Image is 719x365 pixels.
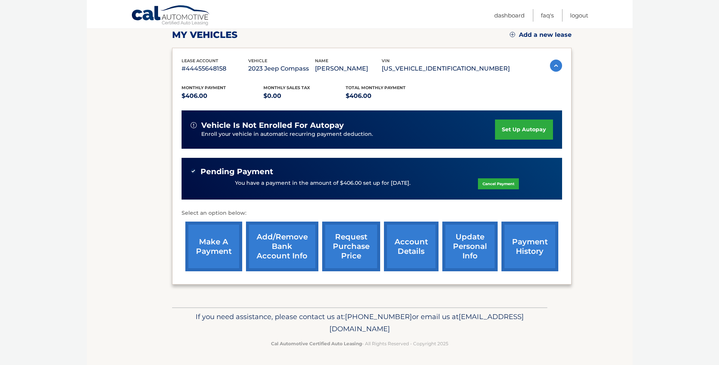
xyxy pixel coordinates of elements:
a: Logout [570,9,588,22]
span: vin [382,58,390,63]
p: $406.00 [346,91,428,101]
p: [US_VEHICLE_IDENTIFICATION_NUMBER] [382,63,510,74]
span: Monthly sales Tax [263,85,310,90]
img: alert-white.svg [191,122,197,128]
img: accordion-active.svg [550,60,562,72]
a: Add a new lease [510,31,572,39]
a: update personal info [442,222,498,271]
a: FAQ's [541,9,554,22]
span: vehicle [248,58,267,63]
span: name [315,58,328,63]
span: lease account [182,58,218,63]
span: [EMAIL_ADDRESS][DOMAIN_NAME] [329,312,524,333]
a: account details [384,222,439,271]
a: Cal Automotive [131,5,211,27]
span: vehicle is not enrolled for autopay [201,121,344,130]
img: add.svg [510,32,515,37]
p: - All Rights Reserved - Copyright 2025 [177,340,542,348]
span: [PHONE_NUMBER] [345,312,412,321]
a: Cancel Payment [478,178,519,189]
img: check-green.svg [191,168,196,174]
p: Enroll your vehicle in automatic recurring payment deduction. [201,130,495,138]
span: Monthly Payment [182,85,226,90]
p: $406.00 [182,91,264,101]
a: Dashboard [494,9,525,22]
a: make a payment [185,222,242,271]
span: Pending Payment [201,167,273,176]
strong: Cal Automotive Certified Auto Leasing [271,341,362,346]
a: set up autopay [495,120,553,140]
a: payment history [501,222,558,271]
p: $0.00 [263,91,346,101]
h2: my vehicles [172,29,238,41]
p: #44455648158 [182,63,248,74]
p: Select an option below: [182,209,562,218]
p: [PERSON_NAME] [315,63,382,74]
span: Total Monthly Payment [346,85,406,90]
p: You have a payment in the amount of $406.00 set up for [DATE]. [235,179,410,187]
a: request purchase price [322,222,380,271]
p: 2023 Jeep Compass [248,63,315,74]
p: If you need assistance, please contact us at: or email us at [177,311,542,335]
a: Add/Remove bank account info [246,222,318,271]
